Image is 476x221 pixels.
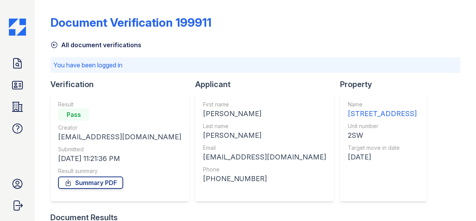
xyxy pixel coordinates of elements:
[58,146,181,153] div: Submitted
[203,173,326,184] div: [PHONE_NUMBER]
[348,122,417,130] div: Unit number
[58,124,181,132] div: Creator
[348,144,417,152] div: Target move in date
[195,79,340,90] div: Applicant
[50,15,211,29] div: Document Verification 199911
[58,153,181,164] div: [DATE] 11:21:36 PM
[203,108,326,119] div: [PERSON_NAME]
[340,79,433,90] div: Property
[348,108,417,119] div: [STREET_ADDRESS]
[348,130,417,141] div: 2SW
[9,19,26,36] img: CE_Icon_Blue-c292c112584629df590d857e76928e9f676e5b41ef8f769ba2f05ee15b207248.png
[203,144,326,152] div: Email
[58,101,181,108] div: Result
[50,40,141,50] a: All document verifications
[348,101,417,108] div: Name
[203,130,326,141] div: [PERSON_NAME]
[203,101,326,108] div: First name
[203,166,326,173] div: Phone
[58,176,123,189] a: Summary PDF
[58,108,89,121] div: Pass
[50,79,195,90] div: Verification
[348,152,417,163] div: [DATE]
[203,122,326,130] div: Last name
[58,167,181,175] div: Result summary
[53,60,457,70] p: You have been logged in
[203,152,326,163] div: [EMAIL_ADDRESS][DOMAIN_NAME]
[58,132,181,142] div: [EMAIL_ADDRESS][DOMAIN_NAME]
[348,101,417,119] a: Name [STREET_ADDRESS]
